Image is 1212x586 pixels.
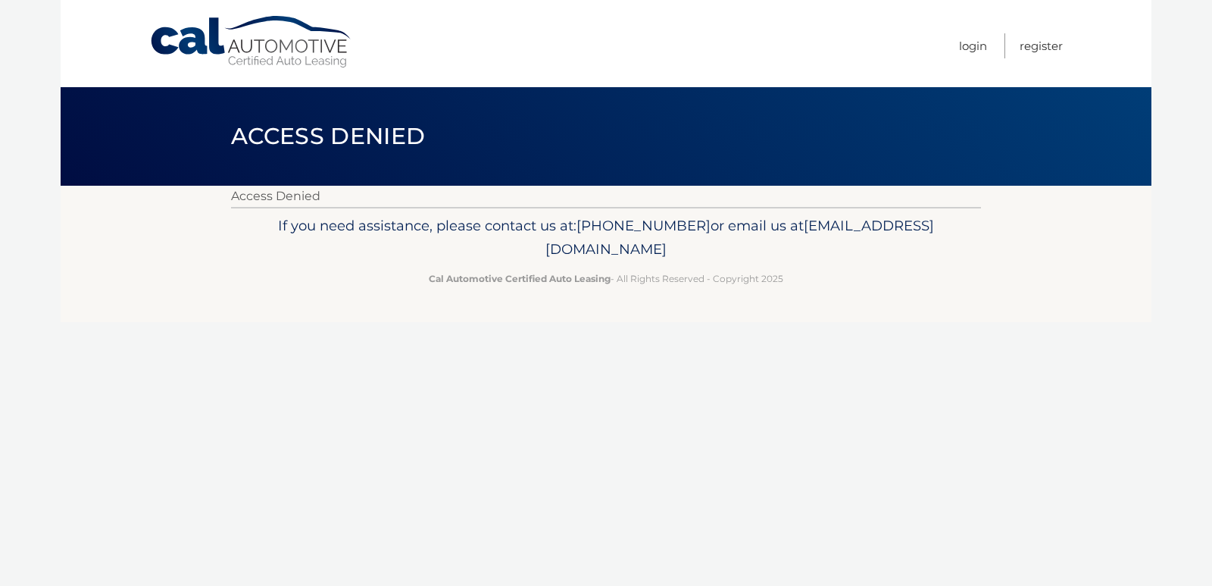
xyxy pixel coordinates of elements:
p: - All Rights Reserved - Copyright 2025 [241,271,971,287]
a: Login [959,33,987,58]
a: Register [1020,33,1063,58]
strong: Cal Automotive Certified Auto Leasing [429,273,611,284]
p: If you need assistance, please contact us at: or email us at [241,214,971,262]
span: Access Denied [231,122,425,150]
p: Access Denied [231,186,981,207]
span: [PHONE_NUMBER] [576,217,711,234]
a: Cal Automotive [149,15,354,69]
